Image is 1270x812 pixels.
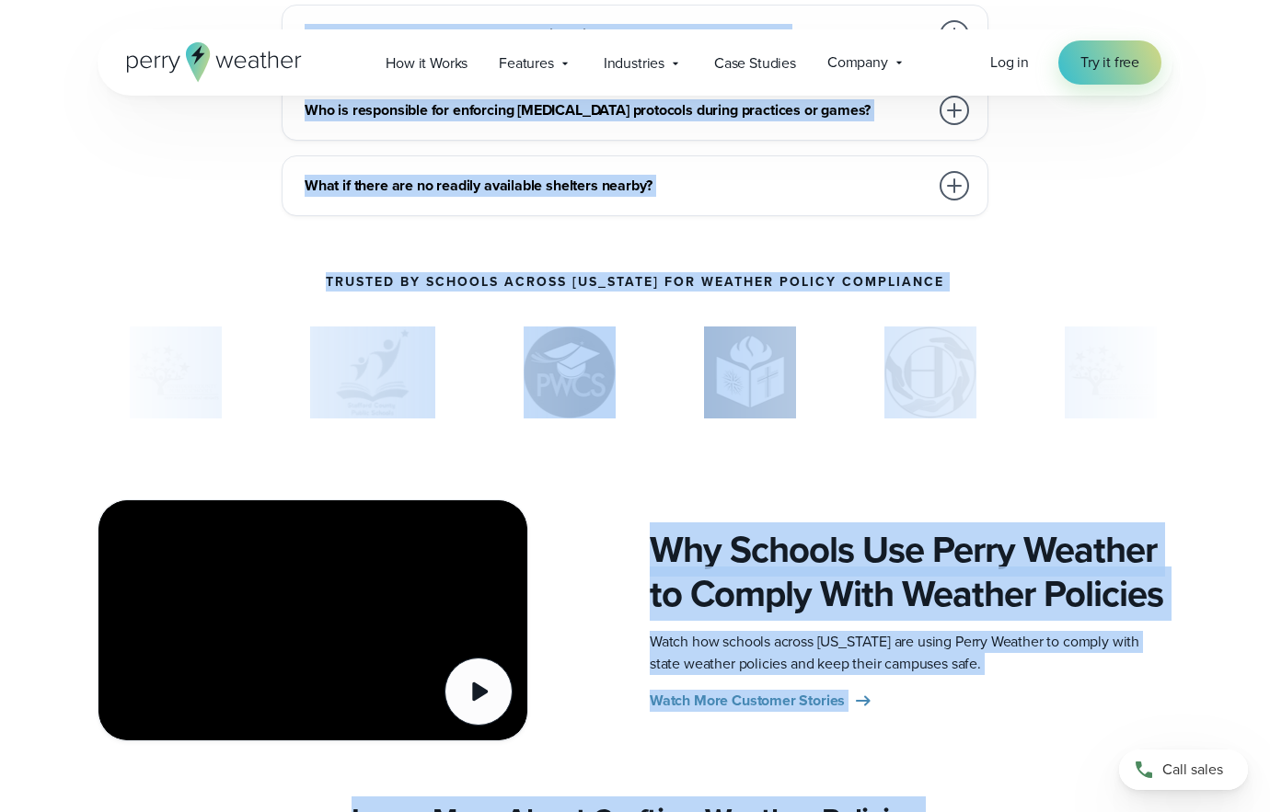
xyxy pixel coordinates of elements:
img: Dinwiddie County Public Schools [1064,326,1156,418]
img: Dinwiddie County Public Schools [130,326,222,418]
a: Case Studies [698,44,812,82]
div: 2 of 5 [130,326,222,418]
span: Industries [604,52,664,74]
div: 4 of 5 [523,326,615,418]
span: Call sales [1162,759,1223,781]
h3: Can a player who has been struck by lightning be safely touched by others? [305,24,929,46]
div: 1 of 5 [883,326,976,418]
a: Log in [990,51,1029,74]
span: Try it free [1080,51,1139,74]
p: Watch how schools across [US_STATE] are using Perry Weather to comply with state weather policies... [650,631,1172,675]
img: Stafford-County-Public-Schools-School-District-1.svg [310,326,435,418]
a: Call sales [1119,749,1248,790]
img: Prince William County Public Schools [523,326,615,418]
span: Company [827,51,888,74]
div: 5 of 5 [703,326,795,418]
h3: What if there are no readily available shelters nearby? [305,175,929,197]
h3: Who is responsible for enforcing [MEDICAL_DATA] protocols during practices or games? [305,99,929,121]
img: Harrisonburg City Public Schools [883,326,976,418]
div: 2 of 5 [1064,326,1156,418]
span: Watch More Customer Stories [650,690,845,712]
img: St. Anne's-Belfield School [703,326,795,418]
div: 3 of 5 [310,326,435,418]
span: Log in [990,51,1029,73]
span: Case Studies [714,52,796,74]
span: How it Works [386,52,468,74]
div: slideshow [98,326,1172,418]
h5: Trusted by Schools Across [US_STATE] for Weather Policy Compliance [326,275,944,290]
span: Features [499,52,554,74]
a: Try it free [1058,40,1161,85]
a: How it Works [370,44,483,82]
a: Watch More Customer Stories [650,690,874,712]
h3: Why Schools Use Perry Weather to Comply With Weather Policies [650,528,1172,616]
